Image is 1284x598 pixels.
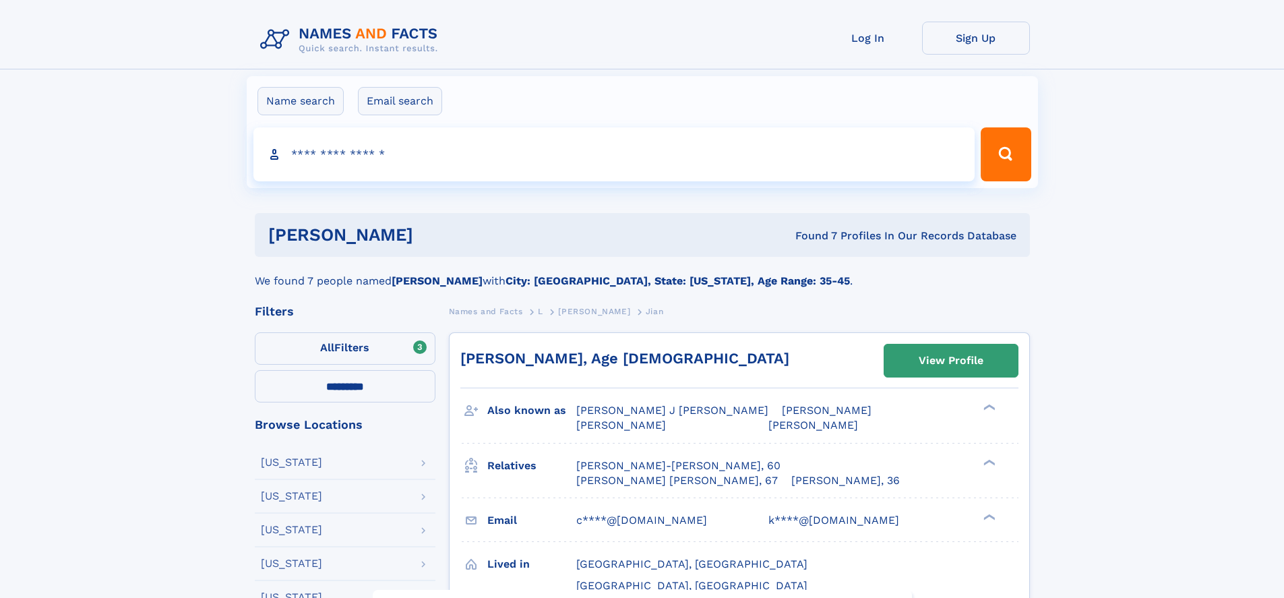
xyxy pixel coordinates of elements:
[255,305,435,318] div: Filters
[257,87,344,115] label: Name search
[538,303,543,320] a: L
[261,491,322,502] div: [US_STATE]
[487,509,576,532] h3: Email
[255,419,435,431] div: Browse Locations
[558,303,630,320] a: [PERSON_NAME]
[268,227,605,243] h1: [PERSON_NAME]
[558,307,630,316] span: [PERSON_NAME]
[576,458,781,473] a: [PERSON_NAME]-[PERSON_NAME], 60
[980,512,996,521] div: ❯
[261,457,322,468] div: [US_STATE]
[646,307,663,316] span: Jian
[576,473,778,488] a: [PERSON_NAME] [PERSON_NAME], 67
[392,274,483,287] b: [PERSON_NAME]
[253,127,975,181] input: search input
[261,525,322,535] div: [US_STATE]
[358,87,442,115] label: Email search
[538,307,543,316] span: L
[604,229,1016,243] div: Found 7 Profiles In Our Records Database
[980,403,996,412] div: ❯
[487,553,576,576] h3: Lived in
[261,558,322,569] div: [US_STATE]
[460,350,789,367] a: [PERSON_NAME], Age [DEMOGRAPHIC_DATA]
[576,419,666,431] span: [PERSON_NAME]
[884,345,1018,377] a: View Profile
[981,127,1031,181] button: Search Button
[255,332,435,365] label: Filters
[506,274,850,287] b: City: [GEOGRAPHIC_DATA], State: [US_STATE], Age Range: 35-45
[255,22,449,58] img: Logo Names and Facts
[576,579,807,592] span: [GEOGRAPHIC_DATA], [GEOGRAPHIC_DATA]
[255,257,1030,289] div: We found 7 people named with .
[768,419,858,431] span: [PERSON_NAME]
[449,303,523,320] a: Names and Facts
[791,473,900,488] a: [PERSON_NAME], 36
[487,399,576,422] h3: Also known as
[919,345,983,376] div: View Profile
[814,22,922,55] a: Log In
[980,458,996,467] div: ❯
[782,404,872,417] span: [PERSON_NAME]
[922,22,1030,55] a: Sign Up
[320,341,334,354] span: All
[576,404,768,417] span: [PERSON_NAME] J [PERSON_NAME]
[576,558,807,570] span: [GEOGRAPHIC_DATA], [GEOGRAPHIC_DATA]
[487,454,576,477] h3: Relatives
